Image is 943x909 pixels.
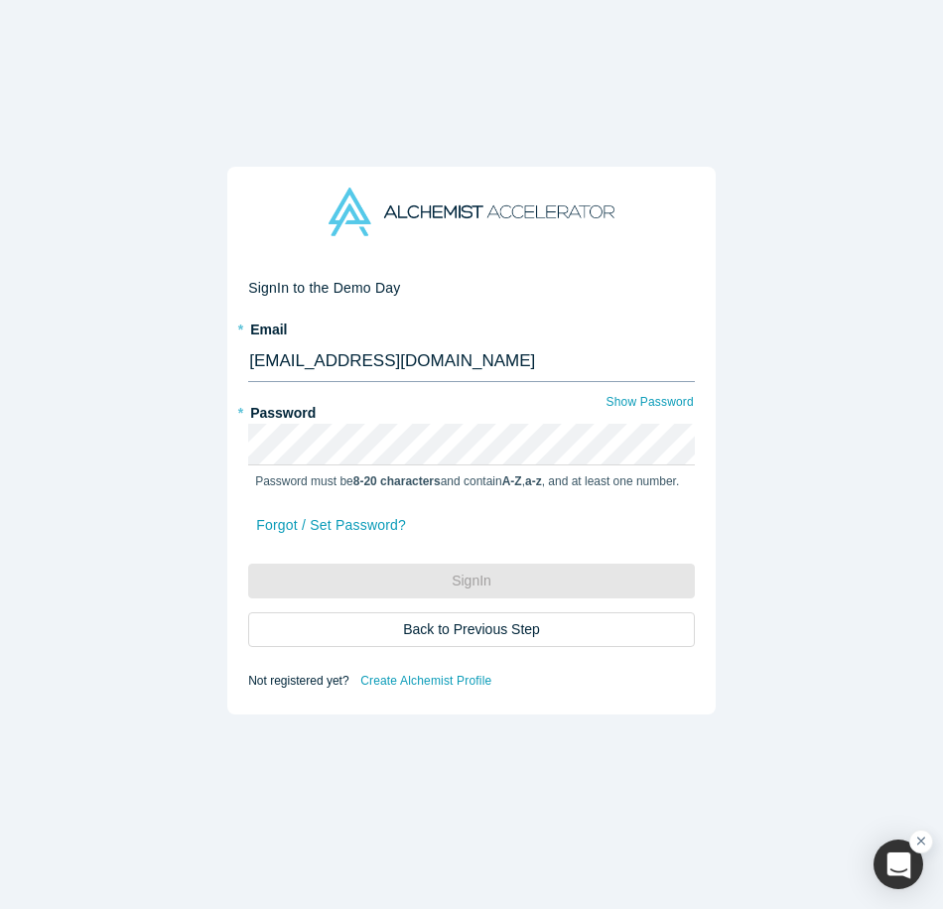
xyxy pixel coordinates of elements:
label: Email [248,313,695,340]
button: Show Password [606,389,695,415]
img: Alchemist Accelerator Logo [329,188,614,236]
strong: a-z [525,474,542,488]
label: Password [248,396,695,424]
p: Password must be and contain , , and at least one number. [255,472,688,490]
a: Create Alchemist Profile [359,668,492,694]
a: Forgot / Set Password? [255,508,407,543]
button: SignIn [248,564,695,598]
h2: Sign In to the Demo Day [248,278,695,299]
strong: A-Z [502,474,522,488]
strong: 8-20 characters [353,474,441,488]
button: Back to Previous Step [248,612,695,647]
span: Not registered yet? [248,674,348,688]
